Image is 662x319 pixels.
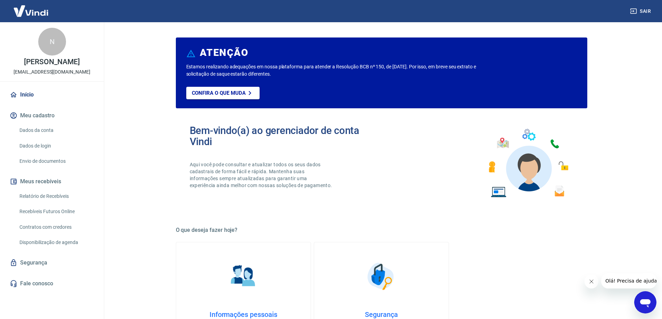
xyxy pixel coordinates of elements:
[634,291,656,313] iframe: Botão para abrir a janela de mensagens
[17,139,96,153] a: Dados de login
[190,161,334,189] p: Aqui você pode consultar e atualizar todos os seus dados cadastrais de forma fácil e rápida. Mant...
[38,28,66,56] div: N
[176,227,587,234] h5: O que deseja fazer hoje?
[187,310,300,319] h4: Informações pessoais
[8,174,96,189] button: Meus recebíveis
[190,125,382,147] h2: Bem-vindo(a) ao gerenciador de conta Vindi
[17,123,96,137] a: Dados da conta
[17,189,96,203] a: Relatório de Recebíveis
[200,49,248,56] h6: ATENÇÃO
[17,235,96,250] a: Disponibilização de agenda
[17,154,96,168] a: Envio de documentos
[14,68,90,76] p: [EMAIL_ADDRESS][DOMAIN_NAME]
[8,108,96,123] button: Meu cadastro
[601,273,656,288] iframe: Mensagem da empresa
[8,276,96,291] a: Fale conosco
[226,259,261,294] img: Informações pessoais
[585,275,598,288] iframe: Fechar mensagem
[186,87,260,99] a: Confira o que muda
[8,255,96,270] a: Segurança
[17,204,96,219] a: Recebíveis Futuros Online
[8,87,96,102] a: Início
[4,5,58,10] span: Olá! Precisa de ajuda?
[17,220,96,234] a: Contratos com credores
[629,5,654,18] button: Sair
[364,259,399,294] img: Segurança
[482,125,573,202] img: Imagem de um avatar masculino com diversos icones exemplificando as funcionalidades do gerenciado...
[192,90,246,96] p: Confira o que muda
[186,63,499,78] p: Estamos realizando adequações em nossa plataforma para atender a Resolução BCB nº 150, de [DATE]....
[24,58,80,66] p: [PERSON_NAME]
[325,310,438,319] h4: Segurança
[8,0,54,22] img: Vindi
